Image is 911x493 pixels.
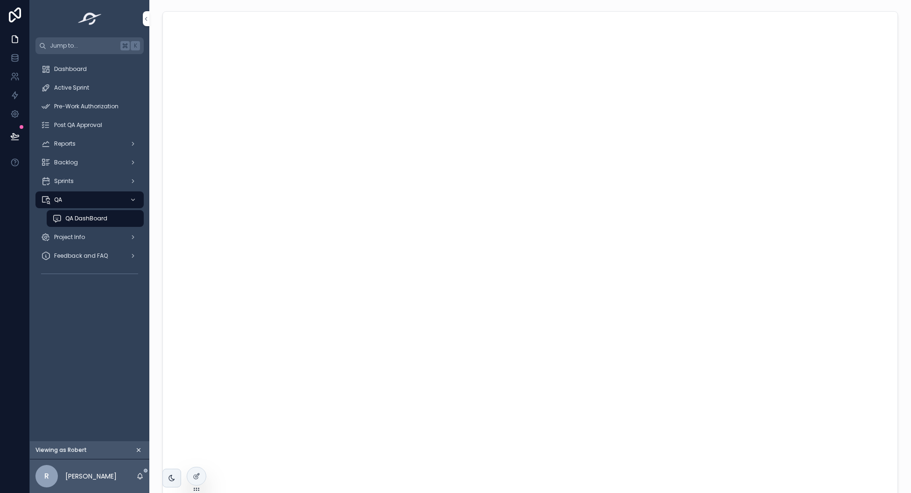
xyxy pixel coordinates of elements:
[47,210,144,227] a: QA DashBoard
[35,79,144,96] a: Active Sprint
[75,11,105,26] img: App logo
[44,471,49,482] span: R
[35,135,144,152] a: Reports
[54,140,76,148] span: Reports
[54,121,102,129] span: Post QA Approval
[35,154,144,171] a: Backlog
[35,229,144,246] a: Project Info
[54,84,89,92] span: Active Sprint
[54,252,108,260] span: Feedback and FAQ
[54,65,87,73] span: Dashboard
[54,196,62,204] span: QA
[35,446,87,454] span: Viewing as Robert
[65,215,107,222] span: QA DashBoard
[54,103,119,110] span: Pre-Work Authorization
[35,247,144,264] a: Feedback and FAQ
[35,173,144,190] a: Sprints
[35,191,144,208] a: QA
[132,42,139,49] span: K
[54,177,74,185] span: Sprints
[35,61,144,77] a: Dashboard
[35,37,144,54] button: Jump to...K
[65,472,117,481] p: [PERSON_NAME]
[54,233,85,241] span: Project Info
[50,42,117,49] span: Jump to...
[35,117,144,134] a: Post QA Approval
[54,159,78,166] span: Backlog
[30,54,149,293] div: scrollable content
[35,98,144,115] a: Pre-Work Authorization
